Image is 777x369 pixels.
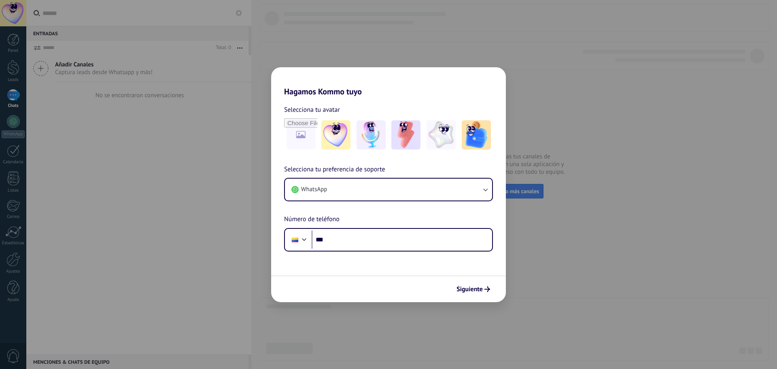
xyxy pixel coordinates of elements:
[284,164,385,175] span: Selecciona tu preferencia de soporte
[357,120,386,149] img: -2.jpeg
[285,179,492,200] button: WhatsApp
[453,282,494,296] button: Siguiente
[462,120,491,149] img: -5.jpeg
[284,105,340,115] span: Selecciona tu avatar
[301,186,327,194] span: WhatsApp
[456,286,483,292] span: Siguiente
[321,120,350,149] img: -1.jpeg
[287,231,303,248] div: Colombia: + 57
[427,120,456,149] img: -4.jpeg
[284,214,340,225] span: Número de teléfono
[271,67,506,96] h2: Hagamos Kommo tuyo
[391,120,420,149] img: -3.jpeg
